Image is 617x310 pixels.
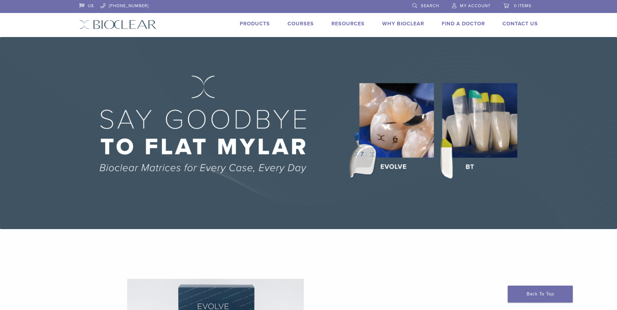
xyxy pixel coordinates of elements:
[421,3,439,8] span: Search
[460,3,490,8] span: My Account
[514,3,531,8] span: 0 items
[331,20,365,27] a: Resources
[79,20,156,29] img: Bioclear
[503,20,538,27] a: Contact Us
[508,286,573,303] a: Back To Top
[442,20,485,27] a: Find A Doctor
[288,20,314,27] a: Courses
[382,20,424,27] a: Why Bioclear
[240,20,270,27] a: Products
